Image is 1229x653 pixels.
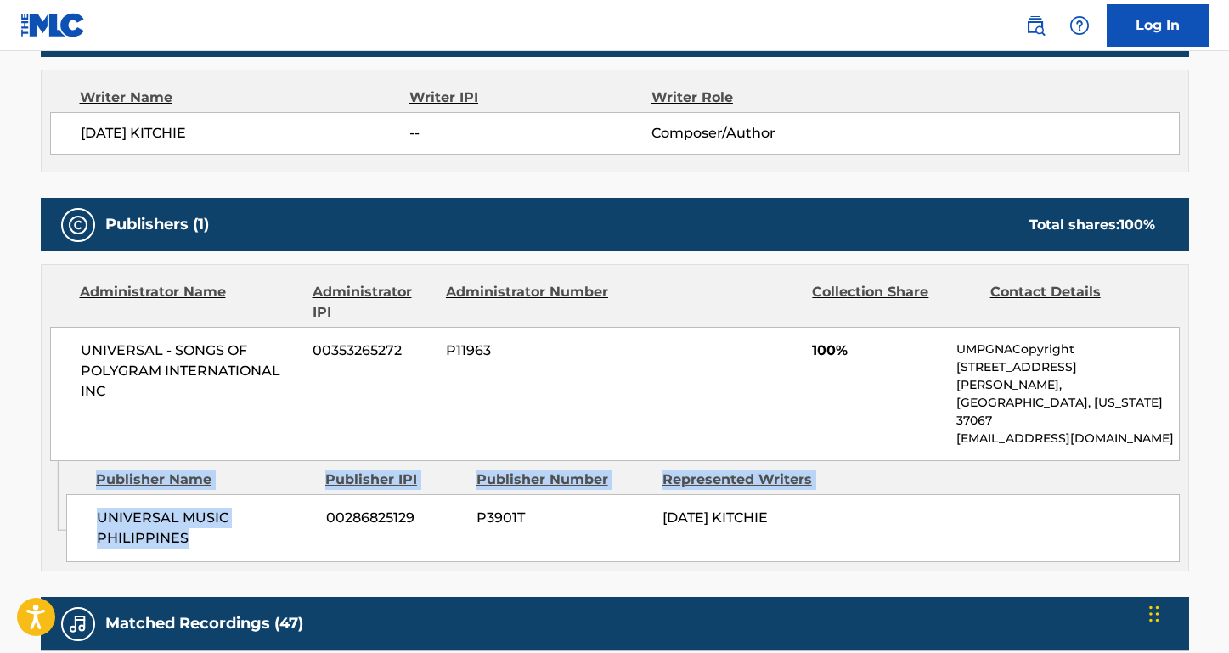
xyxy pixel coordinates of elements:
[80,87,410,108] div: Writer Name
[651,87,871,108] div: Writer Role
[1107,4,1209,47] a: Log In
[1069,15,1090,36] img: help
[325,470,464,490] div: Publisher IPI
[1029,215,1155,235] div: Total shares:
[81,123,410,144] span: [DATE] KITCHIE
[96,470,313,490] div: Publisher Name
[409,87,651,108] div: Writer IPI
[812,282,977,323] div: Collection Share
[409,123,651,144] span: --
[313,341,433,361] span: 00353265272
[68,215,88,235] img: Publishers
[990,282,1155,323] div: Contact Details
[956,394,1178,430] p: [GEOGRAPHIC_DATA], [US_STATE] 37067
[97,508,313,549] span: UNIVERSAL MUSIC PHILIPPINES
[105,215,209,234] h5: Publishers (1)
[68,614,88,634] img: Matched Recordings
[81,341,301,402] span: UNIVERSAL - SONGS OF POLYGRAM INTERNATIONAL INC
[1025,15,1046,36] img: search
[662,470,836,490] div: Represented Writers
[812,341,944,361] span: 100%
[1149,588,1159,639] div: Glisser
[476,470,650,490] div: Publisher Number
[20,13,86,37] img: MLC Logo
[80,282,300,323] div: Administrator Name
[313,282,433,323] div: Administrator IPI
[956,430,1178,448] p: [EMAIL_ADDRESS][DOMAIN_NAME]
[956,341,1178,358] p: UMPGNACopyright
[956,358,1178,394] p: [STREET_ADDRESS][PERSON_NAME],
[1119,217,1155,233] span: 100 %
[651,123,871,144] span: Composer/Author
[662,509,768,526] span: [DATE] KITCHIE
[1063,8,1097,42] div: Help
[1144,571,1229,653] div: Widget de chat
[105,614,303,633] h5: Matched Recordings (47)
[446,282,611,323] div: Administrator Number
[326,508,464,528] span: 00286825129
[476,508,650,528] span: P3901T
[1018,8,1052,42] a: Public Search
[1144,571,1229,653] iframe: Chat Widget
[446,341,611,361] span: P11963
